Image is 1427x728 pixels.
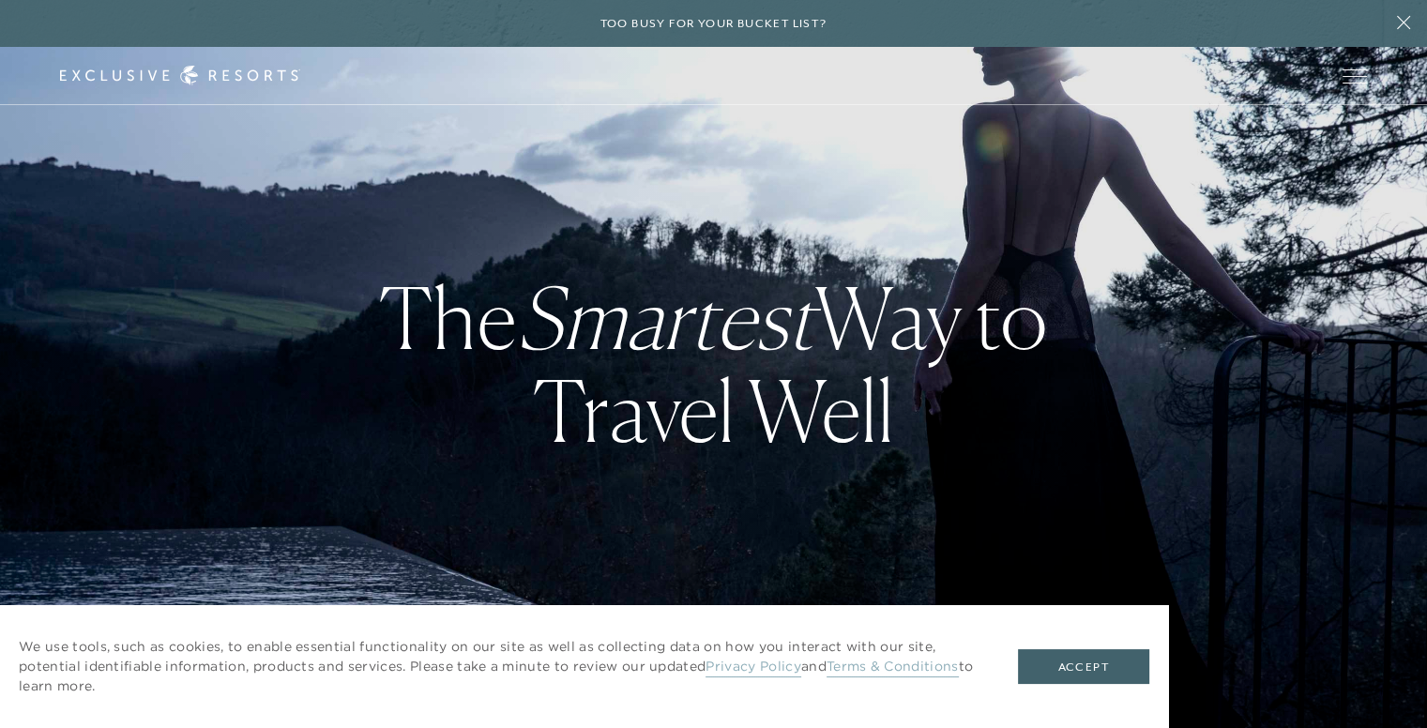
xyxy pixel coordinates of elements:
[517,266,814,369] em: Smartest
[517,266,1048,462] strong: Way to Travel Well
[1343,69,1367,83] button: Open navigation
[827,658,959,677] a: Terms & Conditions
[600,15,827,33] h6: Too busy for your bucket list?
[1018,649,1149,685] button: Accept
[19,637,980,696] p: We use tools, such as cookies, to enable essential functionality on our site as well as collectin...
[285,271,1142,457] h3: The
[706,658,800,677] a: Privacy Policy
